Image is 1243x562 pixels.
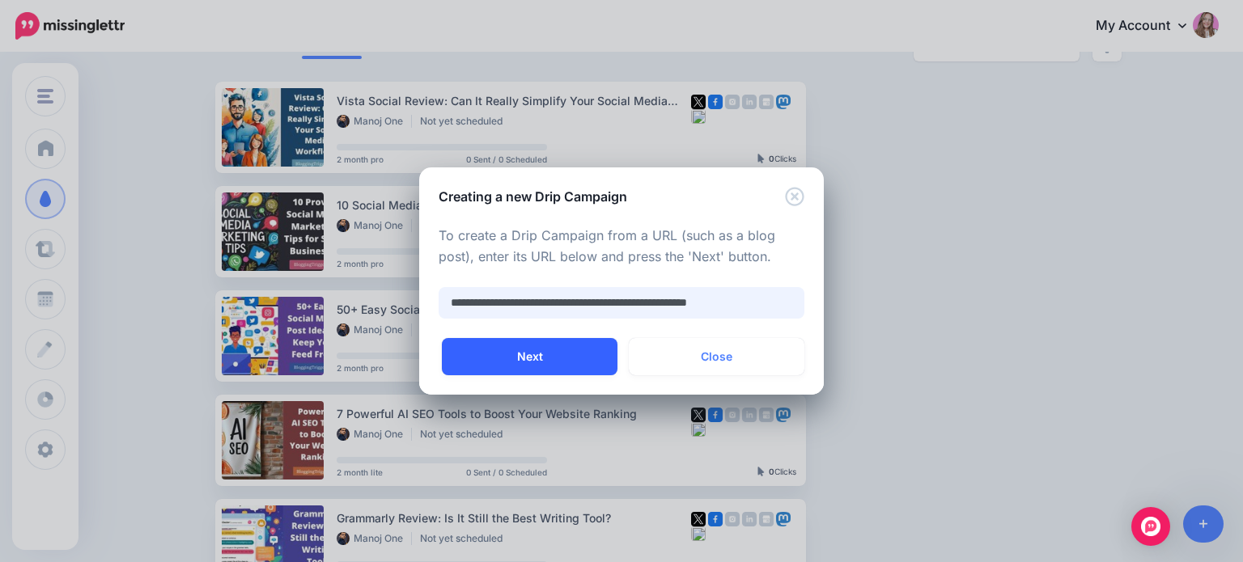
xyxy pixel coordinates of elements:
[785,187,804,207] button: Close
[439,187,627,206] h5: Creating a new Drip Campaign
[629,338,804,375] button: Close
[1131,507,1170,546] div: Open Intercom Messenger
[442,338,617,375] button: Next
[439,226,804,268] p: To create a Drip Campaign from a URL (such as a blog post), enter its URL below and press the 'Ne...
